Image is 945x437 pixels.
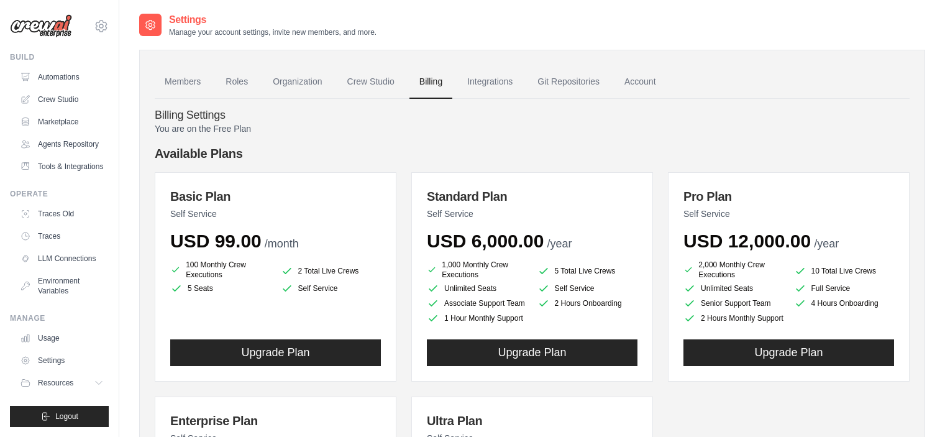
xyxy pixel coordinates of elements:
li: Senior Support Team [683,297,784,310]
a: Traces [15,226,109,246]
li: Unlimited Seats [427,282,527,295]
a: Usage [15,328,109,348]
a: Marketplace [15,112,109,132]
h3: Standard Plan [427,188,637,205]
li: 10 Total Live Crews [794,262,895,280]
div: Build [10,52,109,62]
a: Integrations [457,65,523,99]
li: Full Service [794,282,895,295]
li: Self Service [537,282,638,295]
a: Environment Variables [15,271,109,301]
li: 1,000 Monthly Crew Executions [427,260,527,280]
li: 5 Seats [170,282,271,295]
a: Crew Studio [337,65,404,99]
div: Manage [10,313,109,323]
span: USD 99.00 [170,231,262,251]
a: LLM Connections [15,249,109,269]
h4: Billing Settings [155,109,910,122]
span: Logout [55,412,78,421]
li: 5 Total Live Crews [537,262,638,280]
img: Logo [10,14,72,38]
span: /year [814,237,839,250]
a: Members [155,65,211,99]
li: 2 Hours Onboarding [537,297,638,310]
a: Account [614,65,666,99]
button: Upgrade Plan [683,339,894,366]
button: Logout [10,406,109,427]
span: Resources [38,378,73,388]
a: Crew Studio [15,90,109,109]
a: Agents Repository [15,134,109,154]
span: /year [547,237,572,250]
li: 2 Total Live Crews [281,262,381,280]
h3: Ultra Plan [427,412,637,430]
span: /month [265,237,299,250]
a: Organization [263,65,332,99]
li: Self Service [281,282,381,295]
a: Billing [409,65,452,99]
div: Operate [10,189,109,199]
h3: Pro Plan [683,188,894,205]
a: Roles [216,65,258,99]
p: You are on the Free Plan [155,122,910,135]
a: Automations [15,67,109,87]
a: Traces Old [15,204,109,224]
h4: Available Plans [155,145,910,162]
p: Self Service [170,208,381,220]
span: USD 6,000.00 [427,231,544,251]
button: Upgrade Plan [170,339,381,366]
h3: Basic Plan [170,188,381,205]
li: 2 Hours Monthly Support [683,312,784,324]
li: 100 Monthly Crew Executions [170,260,271,280]
a: Git Repositories [527,65,609,99]
li: Unlimited Seats [683,282,784,295]
a: Tools & Integrations [15,157,109,177]
li: 2,000 Monthly Crew Executions [683,260,784,280]
li: 4 Hours Onboarding [794,297,895,310]
p: Self Service [427,208,637,220]
button: Upgrade Plan [427,339,637,366]
span: USD 12,000.00 [683,231,811,251]
button: Resources [15,373,109,393]
p: Manage your account settings, invite new members, and more. [169,27,377,37]
h2: Settings [169,12,377,27]
a: Settings [15,351,109,370]
li: Associate Support Team [427,297,527,310]
li: 1 Hour Monthly Support [427,312,527,324]
p: Self Service [683,208,894,220]
h3: Enterprise Plan [170,412,381,430]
